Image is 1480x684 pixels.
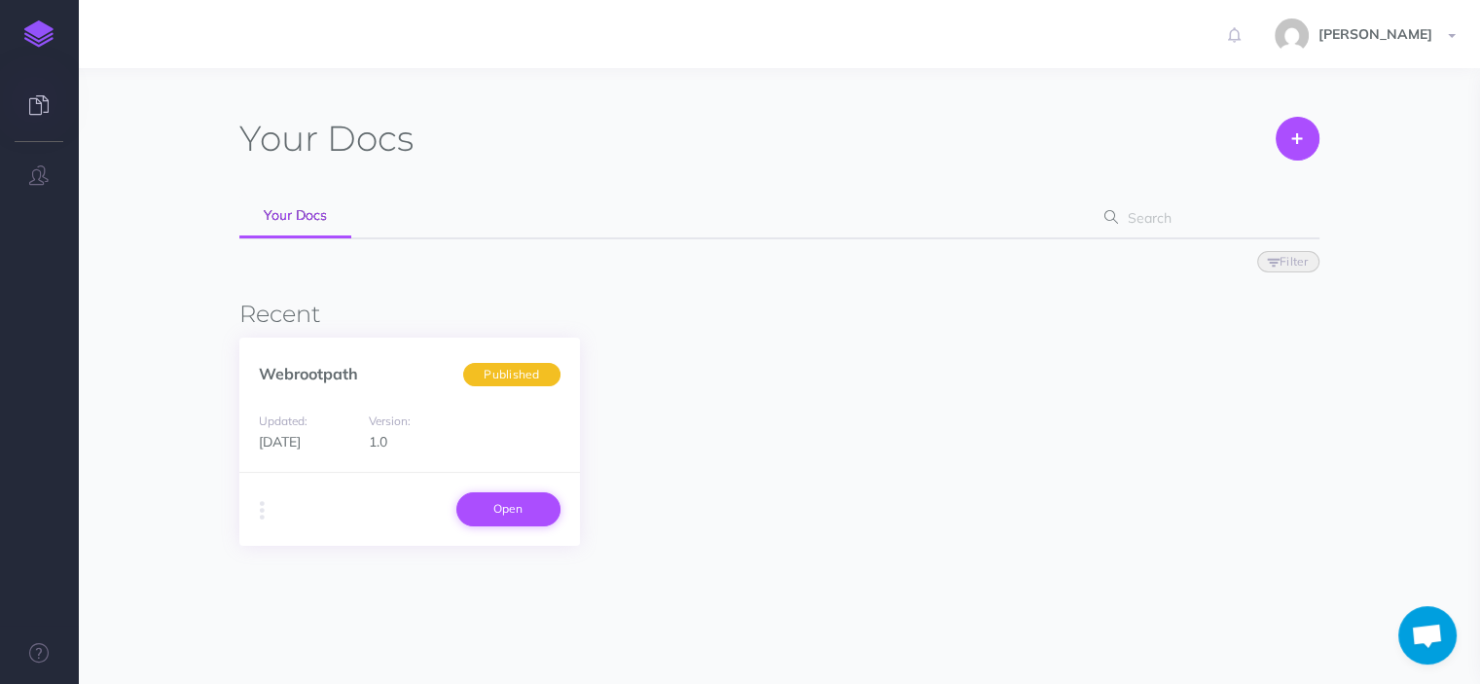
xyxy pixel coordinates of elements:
[369,414,411,428] small: Version:
[239,117,414,161] h1: Docs
[259,433,301,450] span: [DATE]
[239,195,351,238] a: Your Docs
[1398,606,1457,665] div: Open chat
[264,206,327,224] span: Your Docs
[260,497,265,524] i: More actions
[369,433,387,450] span: 1.0
[239,302,1319,327] h3: Recent
[1257,251,1319,272] button: Filter
[1122,200,1288,235] input: Search
[1309,25,1442,43] span: [PERSON_NAME]
[456,492,560,525] a: Open
[24,20,54,48] img: logo-mark.svg
[239,117,318,160] span: Your
[259,364,358,383] a: Webrootpath
[259,414,307,428] small: Updated:
[1275,18,1309,53] img: f9879123e3b99fd03a91fa418c3f8316.jpg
